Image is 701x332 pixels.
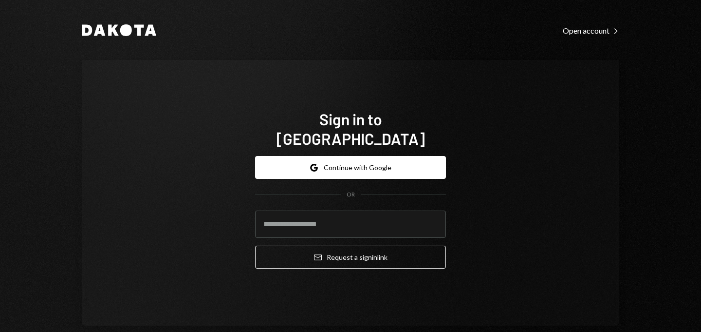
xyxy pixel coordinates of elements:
[255,109,446,148] h1: Sign in to [GEOGRAPHIC_DATA]
[563,25,619,36] a: Open account
[255,246,446,269] button: Request a signinlink
[347,191,355,199] div: OR
[563,26,619,36] div: Open account
[255,156,446,179] button: Continue with Google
